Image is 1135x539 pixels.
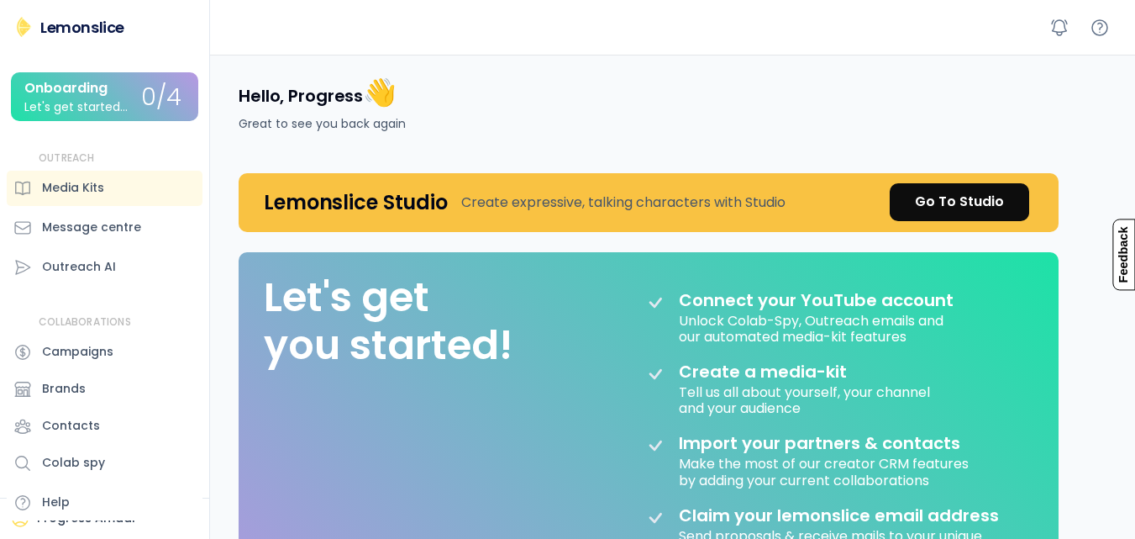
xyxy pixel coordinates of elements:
[39,315,131,330] div: COLLABORATIONS
[40,17,124,38] div: Lemonslice
[39,151,95,166] div: OUTREACH
[890,183,1029,221] a: Go To Studio
[42,454,105,472] div: Colab spy
[679,310,947,345] div: Unlock Colab-Spy, Outreach emails and our automated media-kit features
[239,115,406,133] div: Great to see you back again
[679,382,933,416] div: Tell us all about yourself, your channel and your audience
[363,73,397,111] font: 👋
[239,75,397,110] h4: Hello, Progress
[461,193,786,213] div: Create expressive, talking characters with Studio
[679,290,954,310] div: Connect your YouTube account
[915,192,1004,212] div: Go To Studio
[24,101,128,114] div: Let's get started...
[24,81,108,96] div: Onboarding
[42,494,70,511] div: Help
[264,273,512,370] div: Let's get you started!
[42,179,104,197] div: Media Kits
[141,85,181,111] div: 0/4
[42,219,141,236] div: Message centre
[679,433,960,453] div: Import your partners & contacts
[13,17,34,37] img: Lemonslice
[679,362,889,382] div: Create a media-kit
[679,453,972,488] div: Make the most of our creator CRM features by adding your current collaborations
[42,343,113,361] div: Campaigns
[42,380,86,398] div: Brands
[679,505,999,526] div: Claim your lemonslice email address
[42,258,116,276] div: Outreach AI
[42,417,100,435] div: Contacts
[264,189,448,215] h4: Lemonslice Studio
